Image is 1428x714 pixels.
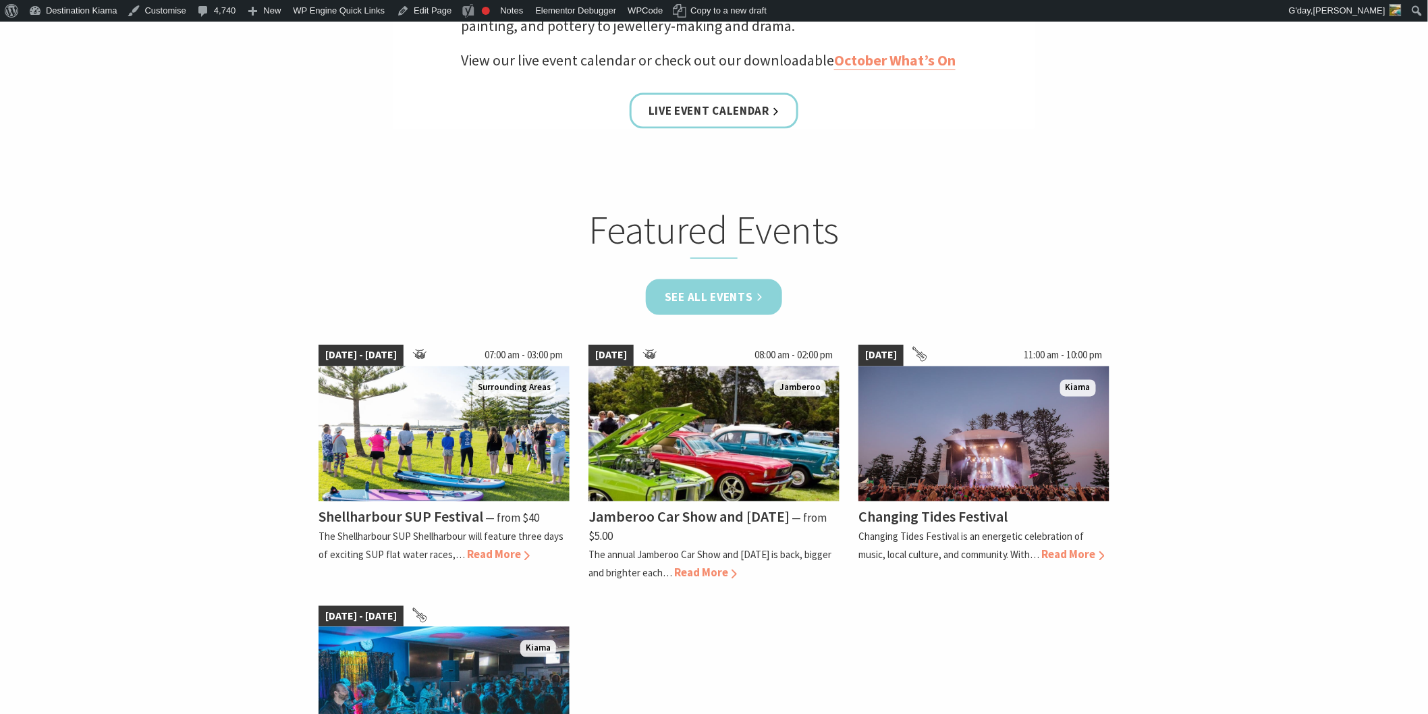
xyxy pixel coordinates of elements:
[748,345,840,366] span: 08:00 am - 02:00 pm
[630,93,798,129] a: Live Event Calendar
[588,549,831,580] p: The annual Jamberoo Car Show and [DATE] is back, bigger and brighter each…
[1018,345,1109,366] span: 11:00 am - 10:00 pm
[472,380,556,397] span: Surrounding Areas
[520,640,556,657] span: Kiama
[858,530,1084,561] p: Changing Tides Festival is an energetic celebration of music, local culture, and community. With…
[319,507,483,526] h4: Shellharbour SUP Festival
[588,366,840,501] img: Jamberoo Car Show
[858,345,1109,582] a: [DATE] 11:00 am - 10:00 pm Changing Tides Main Stage Kiama Changing Tides Festival Changing Tides...
[858,366,1109,501] img: Changing Tides Main Stage
[319,345,570,582] a: [DATE] - [DATE] 07:00 am - 03:00 pm Jodie Edwards Welcome to Country Surrounding Areas Shellharbo...
[588,511,827,544] span: ⁠— from $5.00
[588,345,840,582] a: [DATE] 08:00 am - 02:00 pm Jamberoo Car Show Jamberoo Jamberoo Car Show and [DATE] ⁠— from $5.00 ...
[588,507,790,526] h4: Jamberoo Car Show and [DATE]
[319,606,404,628] span: [DATE] - [DATE]
[319,366,570,501] img: Jodie Edwards Welcome to Country
[1042,547,1105,562] span: Read More
[588,345,634,366] span: [DATE]
[774,380,826,397] span: Jamberoo
[485,511,539,526] span: ⁠— from $40
[1313,5,1385,16] span: [PERSON_NAME]
[1060,380,1096,397] span: Kiama
[449,207,979,259] h2: Featured Events
[834,51,956,70] a: October What’s On
[482,7,490,15] div: Focus keyphrase not set
[858,345,904,366] span: [DATE]
[646,279,782,315] a: See all Events
[319,345,404,366] span: [DATE] - [DATE]
[478,345,570,366] span: 07:00 am - 03:00 pm
[858,507,1008,526] h4: Changing Tides Festival
[467,547,530,562] span: Read More
[674,566,737,580] span: Read More
[319,530,564,561] p: The Shellharbour SUP Shellharbour will feature three days of exciting SUP flat water races,…
[461,49,967,72] p: View our live event calendar or check out our downloadable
